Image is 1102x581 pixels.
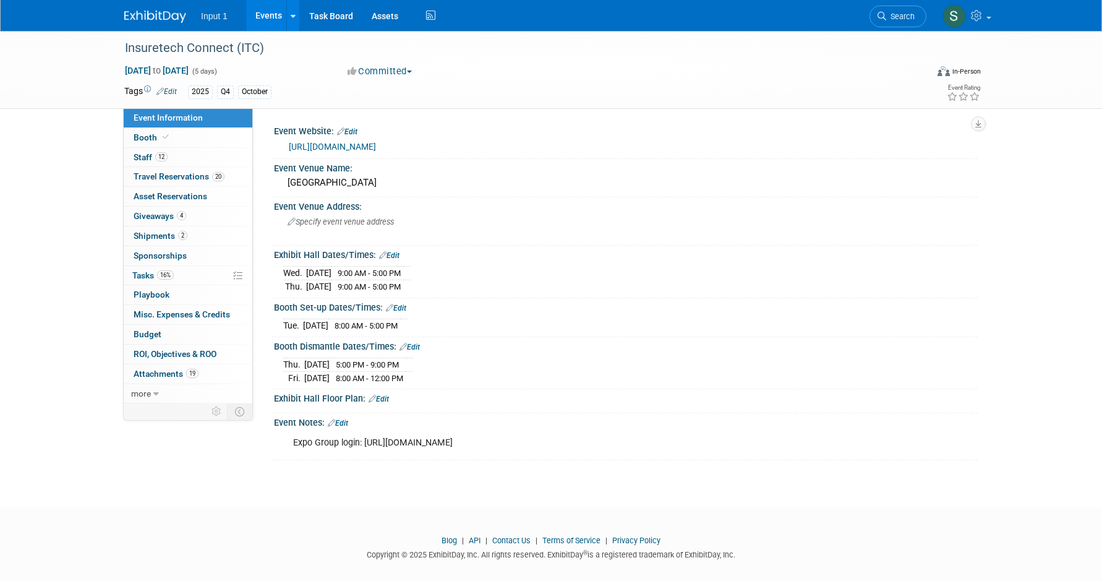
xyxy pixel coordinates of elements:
[306,280,331,293] td: [DATE]
[379,251,399,260] a: Edit
[124,108,252,127] a: Event Information
[217,85,234,98] div: Q4
[134,152,168,162] span: Staff
[124,128,252,147] a: Booth
[124,305,252,324] a: Misc. Expenses & Credits
[134,290,169,299] span: Playbook
[853,64,981,83] div: Event Format
[886,12,915,21] span: Search
[343,65,417,78] button: Committed
[602,536,610,545] span: |
[134,231,187,241] span: Shipments
[386,304,406,312] a: Edit
[335,321,398,330] span: 8:00 AM - 5:00 PM
[134,171,224,181] span: Travel Reservations
[124,384,252,403] a: more
[274,413,978,429] div: Event Notes:
[134,329,161,339] span: Budget
[124,148,252,167] a: Staff12
[469,536,481,545] a: API
[186,369,199,378] span: 19
[336,374,403,383] span: 8:00 AM - 12:00 PM
[338,269,401,278] span: 9:00 AM - 5:00 PM
[283,280,306,293] td: Thu.
[284,431,842,455] div: Expo Group login: [URL][DOMAIN_NAME]
[124,364,252,384] a: Attachments19
[201,11,228,21] span: Input 1
[938,66,950,76] img: Format-Inperson.png
[124,207,252,226] a: Giveaways4
[274,159,978,174] div: Event Venue Name:
[274,122,978,138] div: Event Website:
[131,389,151,398] span: more
[542,536,600,545] a: Terms of Service
[124,345,252,364] a: ROI, Objectives & ROO
[274,246,978,262] div: Exhibit Hall Dates/Times:
[304,371,330,384] td: [DATE]
[132,270,174,280] span: Tasks
[206,403,228,420] td: Personalize Event Tab Strip
[228,403,253,420] td: Toggle Event Tabs
[124,246,252,265] a: Sponsorships
[134,191,207,201] span: Asset Reservations
[306,267,331,280] td: [DATE]
[134,211,186,221] span: Giveaways
[274,389,978,405] div: Exhibit Hall Floor Plan:
[583,549,587,556] sup: ®
[124,266,252,285] a: Tasks16%
[337,127,357,136] a: Edit
[188,85,213,98] div: 2025
[124,11,186,23] img: ExhibitDay
[134,132,171,142] span: Booth
[134,369,199,379] span: Attachments
[124,285,252,304] a: Playbook
[163,134,169,140] i: Booth reservation complete
[482,536,490,545] span: |
[212,172,224,181] span: 20
[274,298,978,314] div: Booth Set-up Dates/Times:
[338,282,401,291] span: 9:00 AM - 5:00 PM
[303,319,328,332] td: [DATE]
[157,270,174,280] span: 16%
[947,85,980,91] div: Event Rating
[869,6,926,27] a: Search
[289,142,376,152] a: [URL][DOMAIN_NAME]
[134,113,203,123] span: Event Information
[124,187,252,206] a: Asset Reservations
[283,319,303,332] td: Tue.
[399,343,420,351] a: Edit
[288,217,394,226] span: Specify event venue address
[238,85,271,98] div: October
[124,325,252,344] a: Budget
[178,231,187,240] span: 2
[134,309,230,319] span: Misc. Expenses & Credits
[532,536,540,545] span: |
[942,4,966,28] img: Susan Stout
[124,65,189,76] span: [DATE] [DATE]
[283,173,968,192] div: [GEOGRAPHIC_DATA]
[156,87,177,96] a: Edit
[177,211,186,220] span: 4
[124,226,252,246] a: Shipments2
[283,267,306,280] td: Wed.
[369,395,389,403] a: Edit
[442,536,457,545] a: Blog
[274,197,978,213] div: Event Venue Address:
[952,67,981,76] div: In-Person
[336,360,399,369] span: 5:00 PM - 9:00 PM
[191,67,217,75] span: (5 days)
[459,536,467,545] span: |
[124,85,177,99] td: Tags
[328,419,348,428] a: Edit
[612,536,660,545] a: Privacy Policy
[151,66,163,75] span: to
[134,251,187,260] span: Sponsorships
[492,536,531,545] a: Contact Us
[134,349,216,359] span: ROI, Objectives & ROO
[121,37,908,59] div: Insuretech Connect (ITC)
[304,358,330,372] td: [DATE]
[124,167,252,186] a: Travel Reservations20
[274,337,978,353] div: Booth Dismantle Dates/Times:
[155,152,168,161] span: 12
[283,371,304,384] td: Fri.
